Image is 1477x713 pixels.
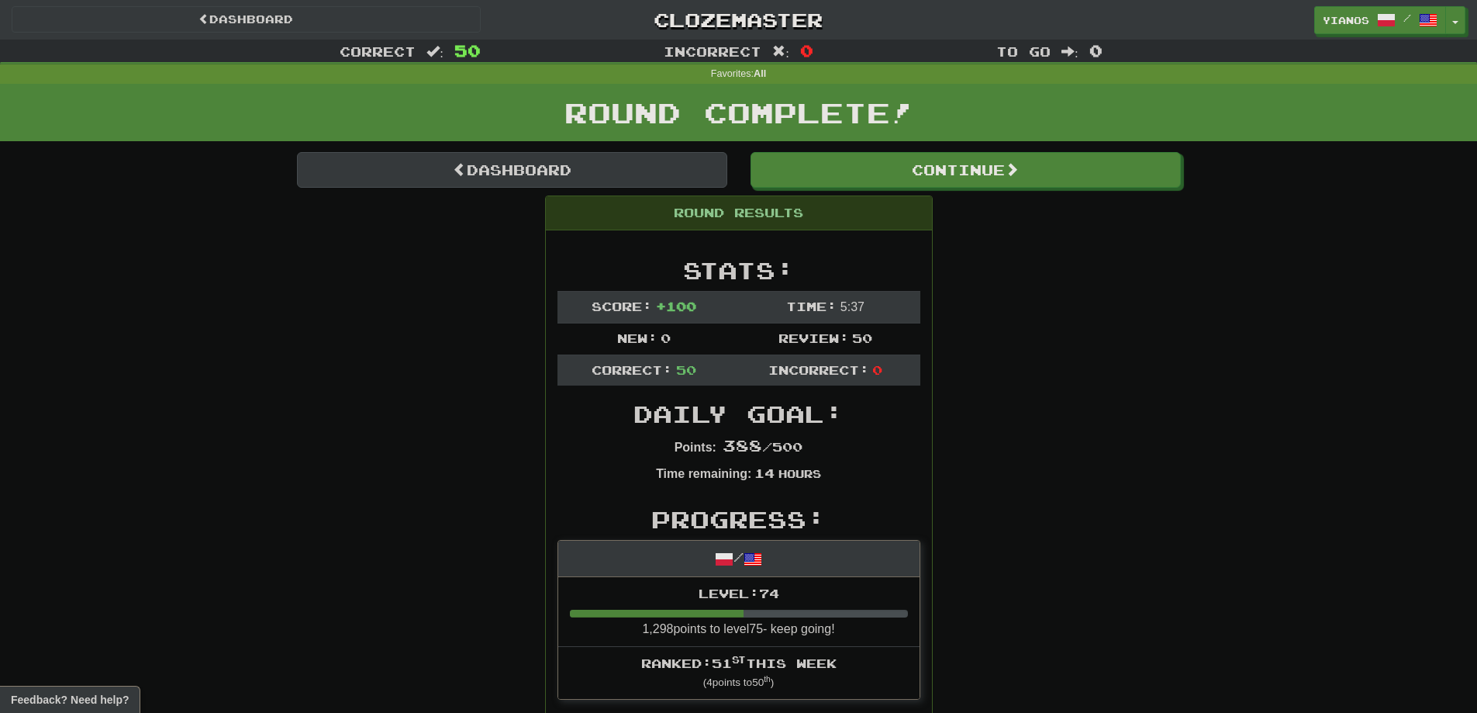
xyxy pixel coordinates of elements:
[546,196,932,230] div: Round Results
[641,656,837,670] span: Ranked: 51 this week
[11,692,129,708] span: Open feedback widget
[1314,6,1446,34] a: yianos /
[504,6,973,33] a: Clozemaster
[754,68,766,79] strong: All
[778,467,821,480] small: Hours
[557,507,920,532] h2: Progress:
[800,41,813,60] span: 0
[1089,41,1103,60] span: 0
[1323,13,1369,27] span: yianos
[297,152,727,188] a: Dashboard
[699,586,779,601] span: Level: 74
[778,331,849,345] span: Review:
[732,654,746,665] sup: st
[557,401,920,427] h2: Daily Goal:
[664,43,761,59] span: Incorrect
[872,362,882,377] span: 0
[426,45,443,58] span: :
[996,43,1051,59] span: To go
[558,577,920,647] li: 1,298 points to level 75 - keep going!
[454,41,481,60] span: 50
[676,362,696,377] span: 50
[5,97,1472,128] h1: Round Complete!
[656,299,696,313] span: + 100
[754,466,775,480] span: 14
[675,441,716,454] strong: Points:
[592,362,672,377] span: Correct:
[840,300,864,313] span: 5 : 37
[764,675,771,684] sup: th
[723,439,802,454] span: / 500
[1403,12,1411,23] span: /
[723,436,762,455] span: 388
[852,331,872,345] span: 50
[772,45,789,58] span: :
[557,258,920,283] h2: Stats:
[786,299,837,313] span: Time:
[768,362,869,377] span: Incorrect:
[703,677,775,688] small: ( 4 points to 50 )
[617,331,657,345] span: New:
[340,43,416,59] span: Correct
[592,299,652,313] span: Score:
[751,152,1181,188] button: Continue
[656,467,751,480] strong: Time remaining:
[12,6,481,33] a: Dashboard
[1061,45,1078,58] span: :
[558,541,920,577] div: /
[661,331,671,345] span: 0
